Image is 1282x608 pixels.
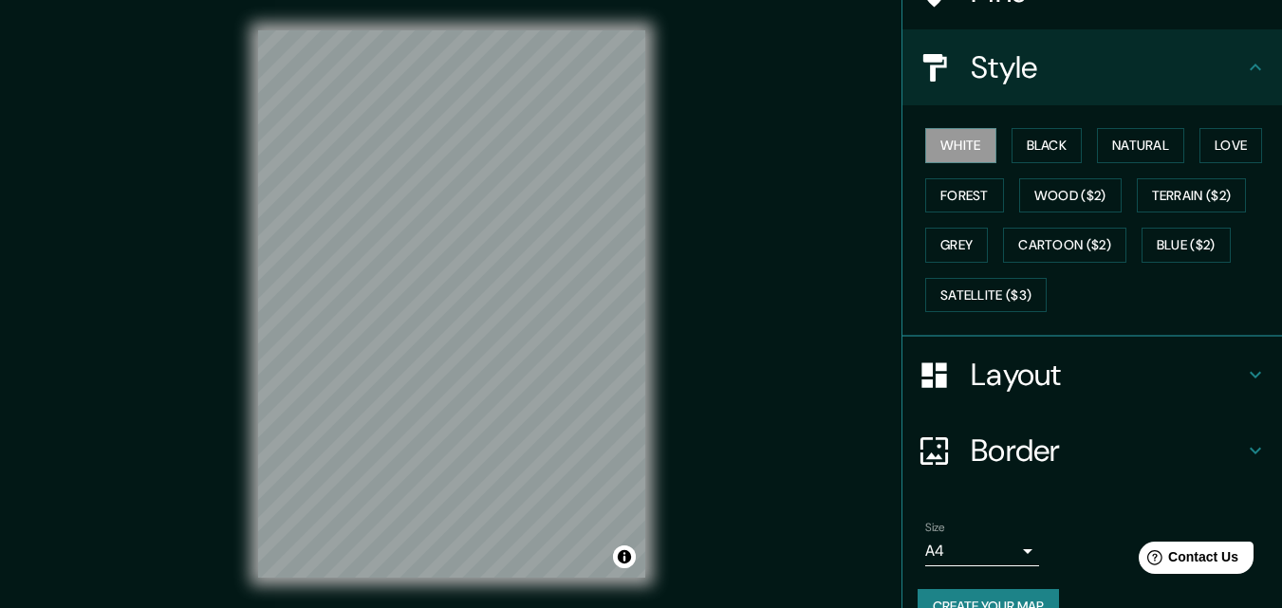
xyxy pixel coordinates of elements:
[925,228,988,263] button: Grey
[971,432,1244,470] h4: Border
[971,356,1244,394] h4: Layout
[902,337,1282,413] div: Layout
[925,178,1004,213] button: Forest
[258,30,645,578] canvas: Map
[1137,178,1247,213] button: Terrain ($2)
[925,278,1047,313] button: Satellite ($3)
[1097,128,1184,163] button: Natural
[1012,128,1083,163] button: Black
[925,520,945,536] label: Size
[1142,228,1231,263] button: Blue ($2)
[971,48,1244,86] h4: Style
[902,413,1282,488] div: Border
[902,29,1282,105] div: Style
[613,545,636,568] button: Toggle attribution
[1113,534,1261,587] iframe: Help widget launcher
[925,536,1039,566] div: A4
[925,128,996,163] button: White
[1199,128,1262,163] button: Love
[1019,178,1122,213] button: Wood ($2)
[1003,228,1126,263] button: Cartoon ($2)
